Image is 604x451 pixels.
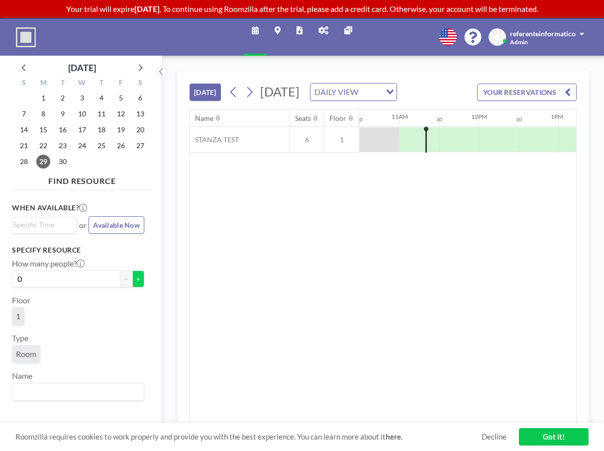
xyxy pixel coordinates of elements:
[95,91,108,105] span: Thursday, September 4, 2025
[471,113,487,120] div: 12PM
[133,123,147,137] span: Saturday, September 20, 2025
[114,123,128,137] span: Friday, September 19, 2025
[73,77,92,90] div: W
[133,107,147,121] span: Saturday, September 13, 2025
[12,246,144,255] h3: Specify resource
[290,135,324,144] span: 6
[510,29,576,38] span: referenteinformatico
[324,135,359,144] span: 1
[482,432,506,442] a: Decline
[12,217,77,232] div: Search for option
[12,295,30,305] label: Floor
[56,123,70,137] span: Tuesday, September 16, 2025
[495,33,500,42] span: R
[132,271,144,287] button: +
[56,107,70,121] span: Tuesday, September 9, 2025
[133,139,147,153] span: Saturday, September 27, 2025
[477,84,577,101] button: YOUR RESERVATIONS
[17,123,31,137] span: Sunday, September 14, 2025
[190,135,239,144] span: STANZA TEST
[357,116,363,123] div: 30
[329,114,346,123] div: Floor
[312,86,360,98] span: DAILY VIEW
[13,385,138,398] input: Search for option
[392,113,408,120] div: 11AM
[36,123,50,137] span: Monday, September 15, 2025
[13,219,71,230] input: Search for option
[36,107,50,121] span: Monday, September 8, 2025
[16,349,36,359] span: Room
[34,77,53,90] div: M
[12,172,152,186] h4: FIND RESOURCE
[114,139,128,153] span: Friday, September 26, 2025
[195,114,213,123] div: Name
[516,116,522,123] div: 30
[36,91,50,105] span: Monday, September 1, 2025
[16,27,36,47] img: organization-logo
[89,216,144,234] button: Available Now
[361,86,380,98] input: Search for option
[310,84,397,100] div: Search for option
[551,113,563,120] div: 1PM
[130,77,150,90] div: S
[12,333,28,343] label: Type
[56,139,70,153] span: Tuesday, September 23, 2025
[95,107,108,121] span: Thursday, September 11, 2025
[114,107,128,121] span: Friday, September 12, 2025
[92,77,111,90] div: T
[17,155,31,169] span: Sunday, September 28, 2025
[17,107,31,121] span: Sunday, September 7, 2025
[14,77,34,90] div: S
[93,221,140,229] span: Available Now
[120,271,132,287] button: -
[36,155,50,169] span: Monday, September 29, 2025
[56,91,70,105] span: Tuesday, September 2, 2025
[36,139,50,153] span: Monday, September 22, 2025
[16,311,20,321] span: 1
[95,123,108,137] span: Thursday, September 18, 2025
[12,259,85,269] label: How many people?
[260,84,300,99] span: [DATE]
[56,155,70,169] span: Tuesday, September 30, 2025
[17,139,31,153] span: Sunday, September 21, 2025
[75,107,89,121] span: Wednesday, September 10, 2025
[134,4,160,13] b: [DATE]
[15,432,482,442] span: Roomzilla requires cookies to work properly and provide you with the best experience. You can lea...
[12,371,32,381] label: Name
[12,383,144,400] div: Search for option
[75,91,89,105] span: Wednesday, September 3, 2025
[386,432,403,441] a: here.
[79,220,87,230] span: or
[75,123,89,137] span: Wednesday, September 17, 2025
[111,77,130,90] div: F
[190,84,221,101] button: [DATE]
[436,116,442,123] div: 30
[68,61,96,75] div: [DATE]
[510,38,528,46] span: Admin
[75,139,89,153] span: Wednesday, September 24, 2025
[295,114,311,123] div: Seats
[133,91,147,105] span: Saturday, September 6, 2025
[519,428,589,446] a: Got it!
[53,77,73,90] div: T
[114,91,128,105] span: Friday, September 5, 2025
[95,139,108,153] span: Thursday, September 25, 2025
